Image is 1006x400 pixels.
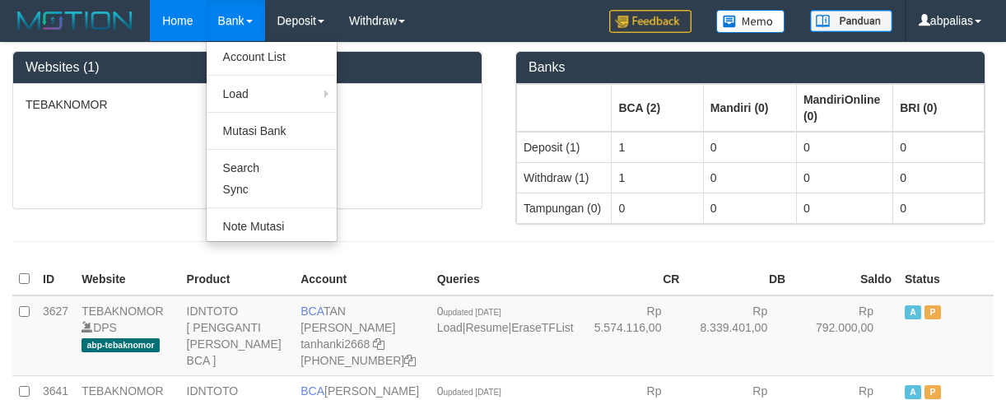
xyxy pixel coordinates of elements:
td: 0 [796,132,892,163]
p: TEBAKNOMOR [26,96,469,113]
h3: Banks [529,60,972,75]
td: Withdraw (1) [517,162,612,193]
th: CR [580,263,687,295]
th: Saldo [792,263,898,295]
th: Account [294,263,430,295]
td: 0 [796,193,892,223]
span: 0 [437,384,501,398]
th: Product [180,263,295,295]
img: panduan.png [810,10,892,32]
th: Group: activate to sort column ascending [796,84,892,132]
td: Rp 5.574.116,00 [580,295,687,376]
span: Active [905,385,921,399]
td: Rp 792.000,00 [792,295,898,376]
td: Rp 8.339.401,00 [686,295,792,376]
a: Note Mutasi [207,216,337,237]
a: Copy tanhanki2668 to clipboard [373,337,384,351]
a: Search [207,157,337,179]
th: Group: activate to sort column ascending [612,84,703,132]
td: 0 [703,193,796,223]
a: Resume [465,321,508,334]
th: Group: activate to sort column ascending [517,84,612,132]
a: Account List [207,46,337,67]
a: Load [437,321,463,334]
a: TEBAKNOMOR [82,384,164,398]
span: | | [437,305,574,334]
a: Copy 7225098808 to clipboard [404,354,416,367]
th: Group: activate to sort column ascending [893,84,985,132]
td: DPS [75,295,179,376]
td: 0 [893,193,985,223]
th: ID [36,263,75,295]
span: Paused [924,305,941,319]
td: Deposit (1) [517,132,612,163]
td: 0 [893,132,985,163]
td: Tampungan (0) [517,193,612,223]
span: updated [DATE] [443,308,501,317]
td: 0 [703,162,796,193]
h3: Websites (1) [26,60,469,75]
a: TEBAKNOMOR [82,305,164,318]
th: Status [898,263,994,295]
a: Mutasi Bank [207,120,337,142]
td: 3627 [36,295,75,376]
img: MOTION_logo.png [12,8,137,33]
a: Load [207,83,337,105]
span: abp-tebaknomor [82,338,160,352]
img: Button%20Memo.svg [716,10,785,33]
img: Feedback.jpg [609,10,692,33]
td: 0 [893,162,985,193]
td: 0 [612,193,703,223]
th: Website [75,263,179,295]
td: 0 [796,162,892,193]
a: Sync [207,179,337,200]
a: tanhanki2668 [300,337,370,351]
th: DB [686,263,792,295]
td: 1 [612,162,703,193]
a: EraseTFList [511,321,573,334]
span: Active [905,305,921,319]
span: updated [DATE] [443,388,501,397]
span: BCA [300,384,324,398]
td: 0 [703,132,796,163]
span: BCA [300,305,324,318]
td: TAN [PERSON_NAME] [PHONE_NUMBER] [294,295,430,376]
span: 0 [437,305,501,318]
td: 1 [612,132,703,163]
td: IDNTOTO [ PENGGANTI [PERSON_NAME] BCA ] [180,295,295,376]
th: Group: activate to sort column ascending [703,84,796,132]
th: Queries [431,263,580,295]
span: Paused [924,385,941,399]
